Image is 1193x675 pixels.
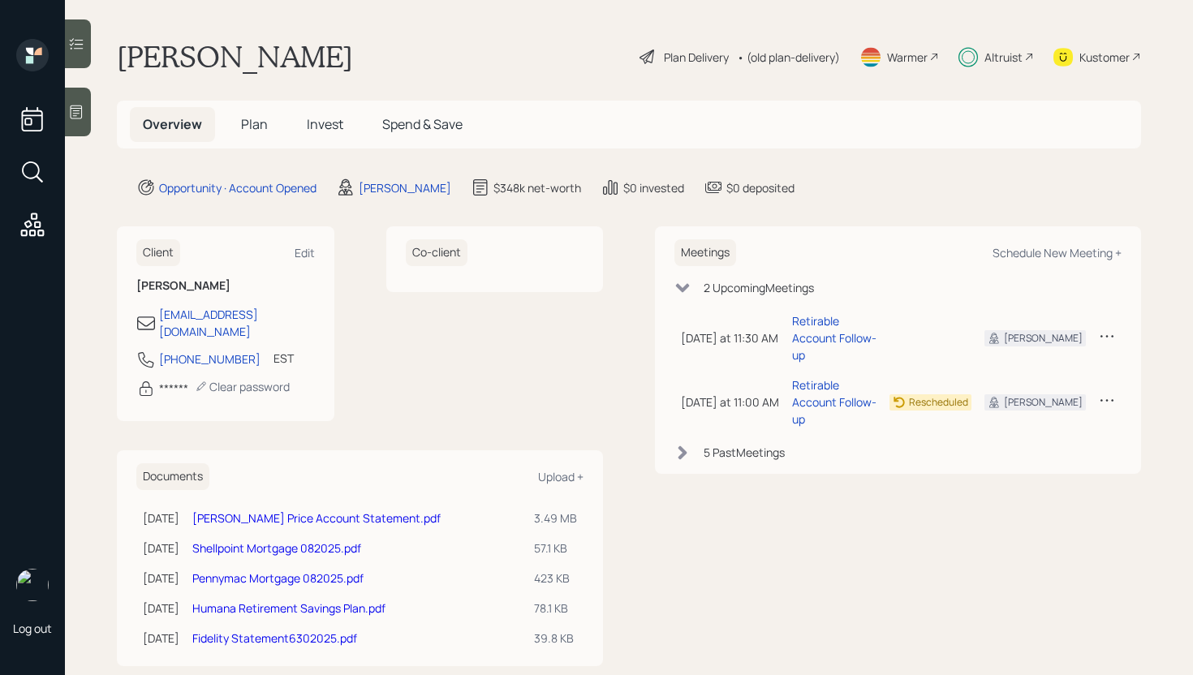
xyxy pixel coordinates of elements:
div: EST [273,350,294,367]
img: james-distasi-headshot.png [16,569,49,601]
div: Opportunity · Account Opened [159,179,317,196]
span: Spend & Save [382,115,463,133]
div: [PERSON_NAME] [1004,395,1083,410]
div: Retirable Account Follow-up [792,376,876,428]
h6: [PERSON_NAME] [136,279,315,293]
div: Kustomer [1079,49,1130,66]
div: 39.8 KB [534,630,577,647]
div: 78.1 KB [534,600,577,617]
div: Plan Delivery [664,49,729,66]
a: Humana Retirement Savings Plan.pdf [192,600,385,616]
div: Log out [13,621,52,636]
div: Upload + [538,469,584,484]
div: [DATE] [143,509,179,527]
h6: Documents [136,463,209,490]
div: [DATE] [143,540,179,557]
div: • (old plan-delivery) [737,49,840,66]
div: 2 Upcoming Meeting s [704,279,814,296]
div: Rescheduled [909,395,968,410]
a: [PERSON_NAME] Price Account Statement.pdf [192,510,441,526]
div: Edit [295,245,315,260]
div: 5 Past Meeting s [704,444,785,461]
div: [DATE] [143,600,179,617]
h6: Client [136,239,180,266]
div: Warmer [887,49,928,66]
div: [EMAIL_ADDRESS][DOMAIN_NAME] [159,306,315,340]
div: Schedule New Meeting + [993,245,1122,260]
span: Overview [143,115,202,133]
div: $0 deposited [726,179,795,196]
div: $0 invested [623,179,684,196]
div: [PERSON_NAME] [359,179,451,196]
a: Fidelity Statement6302025.pdf [192,630,357,646]
span: Plan [241,115,268,133]
div: Altruist [984,49,1023,66]
div: [DATE] at 11:30 AM [681,329,779,346]
a: Pennymac Mortgage 082025.pdf [192,570,364,586]
div: Retirable Account Follow-up [792,312,876,363]
a: Shellpoint Mortgage 082025.pdf [192,540,361,556]
div: 3.49 MB [534,509,577,527]
div: [PERSON_NAME] [1004,331,1083,346]
h1: [PERSON_NAME] [117,39,353,75]
div: [DATE] [143,630,179,647]
div: $348k net-worth [493,179,581,196]
span: Invest [307,115,343,133]
div: Clear password [195,379,290,394]
h6: Meetings [674,239,736,266]
h6: Co-client [406,239,467,266]
div: 423 KB [534,570,577,587]
div: [PHONE_NUMBER] [159,350,261,368]
div: 57.1 KB [534,540,577,557]
div: [DATE] at 11:00 AM [681,393,779,411]
div: [DATE] [143,570,179,587]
